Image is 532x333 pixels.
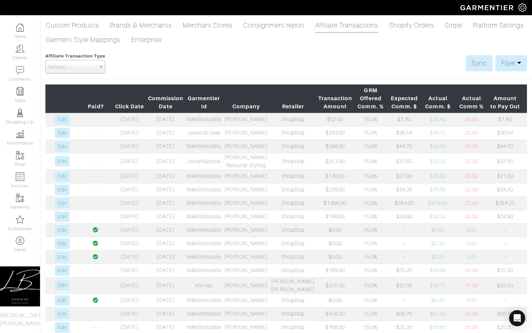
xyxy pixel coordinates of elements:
td: [DATE] [113,210,146,223]
td: 15.0% [354,237,387,250]
td: $251.00 [316,153,354,170]
td: [DATE] [146,294,185,307]
td: -- [79,126,113,140]
a: Sync [466,55,492,71]
img: garments-icon-b7da505a4dc4fd61783c78ac3ca0ef83fa9d6f193b1c9dc38574b1d14d53ca28.png [16,151,24,159]
td: 20.00 [455,264,488,277]
td: $0.00 [316,223,354,237]
td: 20.00 [455,210,488,223]
td: $91.60 [421,307,455,321]
td: 20.00 [455,140,488,153]
img: clients-icon-6bae9207a08558b7cb47a8932f037763ab4055f8c8b6bfacd5dc20c3e0201464.png [16,44,24,53]
td: 20.00 [455,170,488,183]
td: $7.80 [387,113,421,126]
td: -- [387,294,421,307]
td: [DATE] [146,250,185,264]
a: Merchant Stores [183,18,233,32]
a: Stripe [445,18,462,32]
td: -- [79,277,113,294]
img: orders-icon-0abe47150d42831381b5fb84f609e132dff9fe21cb692f30cb5eec754e2cba89.png [16,173,24,181]
td: [DATE] [146,126,185,140]
td: NikkiBranzelle [185,113,223,126]
td: [PERSON_NAME] [223,183,269,196]
td: $25.20 [387,264,421,277]
td: [DATE] [113,140,146,153]
td: $33.20 [421,210,455,223]
td: [PERSON_NAME] [223,113,269,126]
a: Affiliate Transactions [315,18,378,33]
td: $0.00 [421,237,455,250]
td: [PERSON_NAME] [223,140,269,153]
td: [DATE] [146,307,185,321]
a: Filter [495,55,527,71]
a: Edit [55,309,69,319]
a: Edit [55,141,69,152]
td: 15.0% [354,126,387,140]
td: -- [79,113,113,126]
td: ShopBop [270,210,316,223]
td: $32.50 [387,277,421,294]
td: $168.00 [316,264,354,277]
td: -- [488,250,522,264]
td: [PERSON_NAME] [223,264,269,277]
img: graph-8b7af3c665d003b59727f371ae50e7771705bf0c487971e6e97d053d13c5068d.png [16,130,24,138]
img: garmentier-logo-header-white-b43fb05a5012e4ada735d5af1a66efaba907eab6374d6393d1fbf88cb4ef424d.png [457,2,518,13]
td: $10.40 [421,113,455,126]
td: [DATE] [113,126,146,140]
td: -- [488,294,522,307]
td: $0.00 [421,294,455,307]
td: [PERSON_NAME] [223,250,269,264]
td: 20.00 [455,126,488,140]
td: $48.75 [421,277,455,294]
td: -- [387,250,421,264]
a: Edit [55,238,69,249]
td: [DATE] [146,153,185,170]
img: companies-icon-14a0f246c7e91f24465de634b560f0151b0cc5c9ce11af5fac52e6d7d6371812.png [16,215,24,224]
td: 0.00 [455,223,488,237]
a: Edit [55,171,69,182]
td: $0.00 [316,294,354,307]
td: [DATE] [113,294,146,307]
td: [DATE] [146,196,185,210]
td: $44.70 [387,140,421,153]
img: garments-icon-b7da505a4dc4fd61783c78ac3ca0ef83fa9d6f193b1c9dc38574b1d14d53ca28.png [16,194,24,202]
td: 15.0% [354,113,387,126]
td: -- [387,237,421,250]
td: $24.90 [387,210,421,223]
td: [DATE] [113,264,146,277]
td: ShopBop [270,140,316,153]
td: 15.0% [354,294,387,307]
td: [DATE] [146,113,185,126]
td: [DATE] [146,170,185,183]
td: ShopBop [270,294,316,307]
td: ShopBop [270,307,316,321]
td: [DATE] [113,183,146,196]
a: Edit [55,295,69,306]
td: [PERSON_NAME] [223,223,269,237]
td: NikkiBranzelle [185,250,223,264]
th: Commission Date [146,85,185,113]
td: -- [79,153,113,170]
td: 15.0% [354,223,387,237]
td: $0.00 [316,250,354,264]
td: 10.0% [354,277,387,294]
td: [DATE] [113,153,146,170]
td: $325.00 [316,277,354,294]
td: $166.00 [316,210,354,223]
td: [DATE] [146,277,185,294]
td: $379.00 [421,196,455,210]
td: 15.00 [455,277,488,294]
td: 15.0% [354,196,387,210]
img: dashboard-icon-dbcd8f5a0b271acd01030246c82b418ddd0df26cd7fceb0bd07c9910d44c42f6.png [16,23,24,32]
span: Affiliate Transaction Type [45,53,105,59]
a: Custom Products [46,18,99,32]
a: Edit [55,280,69,291]
td: [DATE] [113,223,146,237]
th: GRM Offered Comm. % [354,85,387,113]
td: $48.72 [421,126,455,140]
td: $21.00 [387,170,421,183]
a: Brands & Merchants [110,18,172,32]
td: NikkiBranzelle [185,210,223,223]
div: Open Intercom Messenger [509,310,525,326]
td: $25.20 [488,264,522,277]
